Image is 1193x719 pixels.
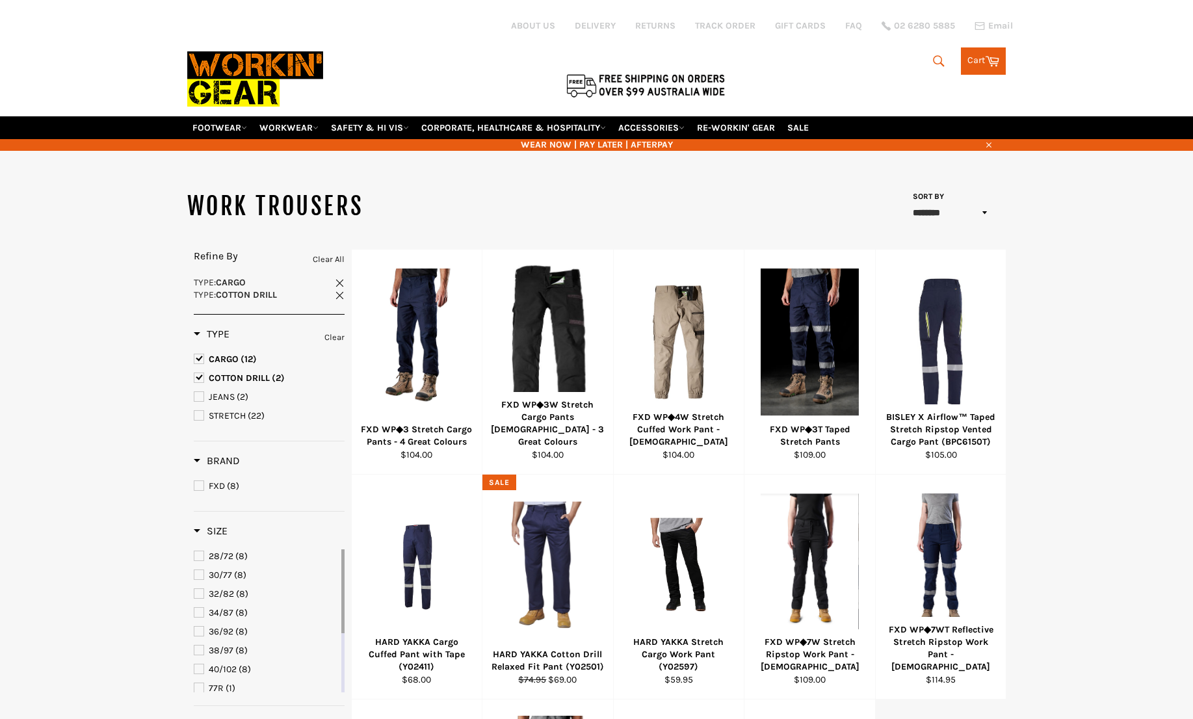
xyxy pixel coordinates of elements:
strong: COTTON DRILL [216,289,277,300]
span: Email [988,21,1013,31]
span: Type [194,289,214,300]
span: COTTON DRILL [209,373,270,384]
a: Email [975,21,1013,31]
span: (8) [236,588,248,599]
h3: Size [194,525,228,538]
a: FXD WP◆4W Stretch Cuffed Work Pant - LadiesFXD WP◆4W Stretch Cuffed Work Pant - [DEMOGRAPHIC_DATA... [613,250,744,475]
h1: WORK TROUSERS [187,190,597,223]
a: FXD WP◆7W Stretch Ripstop Work Pant - LadiesFXD WP◆7W Stretch Ripstop Work Pant - [DEMOGRAPHIC_DA... [744,475,875,699]
span: 30/77 [209,569,232,581]
a: Cart [961,47,1006,75]
div: HARD YAKKA Cotton Drill Relaxed Fit Pant (Y02501) [491,648,605,673]
span: (1) [226,683,235,694]
span: 36/92 [209,626,233,637]
a: FXD WP◆3T Taped Stretch PantsFXD WP◆3T Taped Stretch Pants$109.00 [744,250,875,475]
a: TRACK ORDER [695,20,755,32]
span: (22) [248,410,265,421]
a: 02 6280 5885 [882,21,955,31]
a: FAQ [845,20,862,32]
span: 32/82 [209,588,234,599]
span: FXD [209,480,225,491]
span: (8) [235,551,248,562]
div: FXD WP◆3 Stretch Cargo Pants - 4 Great Colours [360,423,474,449]
a: FXD WP◆7WT Reflective Stretch Ripstop Work Pant - LadiesFXD WP◆7WT Reflective Stretch Ripstop Wor... [875,475,1006,699]
a: Clear All [313,252,345,267]
span: 77R [209,683,224,694]
a: 77R [194,681,339,696]
a: RE-WORKIN' GEAR [692,116,780,139]
div: FXD WP◆7W Stretch Ripstop Work Pant - [DEMOGRAPHIC_DATA] [753,636,867,673]
span: (12) [241,354,257,365]
span: STRETCH [209,410,246,421]
a: DELIVERY [575,20,616,32]
span: (8) [235,626,248,637]
div: FXD WP◆3W Stretch Cargo Pants [DEMOGRAPHIC_DATA] - 3 Great Colours [491,399,605,449]
span: Refine By [194,250,238,262]
span: 38/97 [209,645,233,656]
a: 32/82 [194,587,339,601]
span: CARGO [209,354,239,365]
a: Clear [324,330,345,345]
a: CORPORATE, HEALTHCARE & HOSPITALITY [416,116,611,139]
span: Type [194,328,229,340]
span: (8) [239,664,251,675]
a: 28/72 [194,549,339,564]
a: WORKWEAR [254,116,324,139]
span: (8) [235,607,248,618]
a: 38/97 [194,644,339,658]
a: RETURNS [635,20,675,32]
a: HARD YAKKA Cotton Drill Relaxed Fit Pant (Y02501)HARD YAKKA Cotton Drill Relaxed Fit Pant (Y02501... [482,475,613,699]
a: SALE [782,116,814,139]
a: HARD YAKKA Cargo Cuffed Pant with Tape (Y02411)HARD YAKKA Cargo Cuffed Pant with Tape (Y02411)$68.00 [351,475,482,699]
span: (8) [227,480,239,491]
img: Flat $9.95 shipping Australia wide [564,72,727,99]
span: Size [194,525,228,537]
span: Type [194,277,214,288]
a: CARGO [194,352,345,367]
img: Workin Gear leaders in Workwear, Safety Boots, PPE, Uniforms. Australia's No.1 in Workwear [187,42,323,116]
a: BISLEY X Airflow™ Taped Stretch Ripstop Vented Cargo Pant (BPC6150T)BISLEY X Airflow™ Taped Stret... [875,250,1006,475]
a: JEANS [194,390,345,404]
a: 34/87 [194,606,339,620]
span: 28/72 [209,551,233,562]
span: 34/87 [209,607,233,618]
a: 36/92 [194,625,339,639]
a: SAFETY & HI VIS [326,116,414,139]
span: Brand [194,454,240,467]
a: ACCESSORIES [613,116,690,139]
a: Type:CARGO [194,276,345,289]
a: ABOUT US [511,20,555,32]
div: FXD WP◆4W Stretch Cuffed Work Pant - [DEMOGRAPHIC_DATA] [622,411,736,449]
a: FXD WP◆3W Stretch Cargo Pants LADIES - 3 Great ColoursFXD WP◆3W Stretch Cargo Pants [DEMOGRAPHIC_... [482,250,613,475]
span: (2) [272,373,285,384]
strong: CARGO [216,277,246,288]
a: COTTON DRILL [194,371,345,386]
a: HARD YAKKA Stretch Cargo Work Pant (Y02597)HARD YAKKA Stretch Cargo Work Pant (Y02597)$59.95 [613,475,744,699]
a: 30/77 [194,568,339,582]
h3: Brand [194,454,240,467]
div: FXD WP◆3T Taped Stretch Pants [753,423,867,449]
a: 40/102 [194,662,339,677]
a: STRETCH [194,409,345,423]
span: JEANS [209,391,235,402]
span: (2) [237,391,248,402]
div: HARD YAKKA Cargo Cuffed Pant with Tape (Y02411) [360,636,474,673]
div: HARD YAKKA Stretch Cargo Work Pant (Y02597) [622,636,736,673]
h3: Type [194,328,229,341]
a: Type:COTTON DRILL [194,289,345,301]
span: (8) [235,645,248,656]
span: : [194,289,277,300]
a: GIFT CARDS [775,20,826,32]
a: FOOTWEAR [187,116,252,139]
div: FXD WP◆7WT Reflective Stretch Ripstop Work Pant - [DEMOGRAPHIC_DATA] [884,623,998,673]
span: (8) [234,569,246,581]
span: WEAR NOW | PAY LATER | AFTERPAY [187,138,1006,151]
div: BISLEY X Airflow™ Taped Stretch Ripstop Vented Cargo Pant (BPC6150T) [884,411,998,449]
a: FXD WP◆3 Stretch Cargo Pants - 4 Great ColoursFXD WP◆3 Stretch Cargo Pants - 4 Great Colours$104.00 [351,250,482,475]
label: Sort by [909,191,945,202]
span: 02 6280 5885 [894,21,955,31]
span: 40/102 [209,664,237,675]
span: : [194,277,246,288]
a: FXD [194,479,345,493]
